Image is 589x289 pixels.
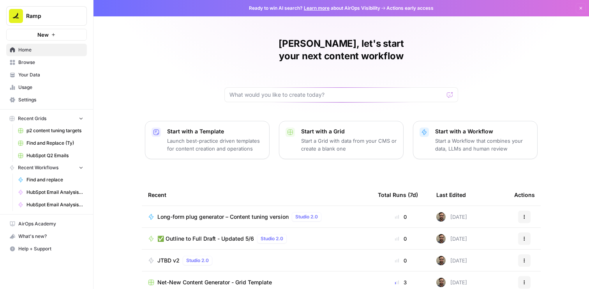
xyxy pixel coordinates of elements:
[26,176,83,183] span: Find and replace
[148,212,365,222] a: Long-form plug generator – Content tuning versionStudio 2.0
[378,213,424,221] div: 0
[18,46,83,53] span: Home
[186,257,209,264] span: Studio 2.0
[7,230,86,242] div: What's new?
[435,128,531,135] p: Start with a Workflow
[6,243,87,255] button: Help + Support
[148,278,365,286] a: Net-New Content Generator - Grid Template
[6,94,87,106] a: Settings
[436,234,446,243] img: w3u4o0x674bbhdllp7qjejaf0yui
[261,235,283,242] span: Studio 2.0
[18,220,83,227] span: AirOps Academy
[6,69,87,81] a: Your Data
[436,256,467,265] div: [DATE]
[279,121,404,159] button: Start with a GridStart a Grid with data from your CMS or create a blank one
[229,91,444,99] input: What would you like to create today?
[167,128,263,135] p: Start with a Template
[514,184,535,206] div: Actions
[18,84,83,91] span: Usage
[157,278,272,286] span: Net-New Content Generator - Grid Template
[386,5,434,12] span: Actions early access
[148,256,365,265] a: JTBD v2Studio 2.0
[378,235,424,243] div: 0
[148,184,365,206] div: Recent
[157,213,289,221] span: Long-form plug generator – Content tuning version
[436,184,466,206] div: Last Edited
[6,218,87,230] a: AirOps Academy
[26,127,83,134] span: p2 content tuning targets
[18,164,58,171] span: Recent Workflows
[18,71,83,78] span: Your Data
[436,212,446,222] img: w3u4o0x674bbhdllp7qjejaf0yui
[18,245,83,252] span: Help + Support
[378,278,424,286] div: 3
[249,5,380,12] span: Ready to win AI search? about AirOps Visibility
[435,137,531,152] p: Start a Workflow that combines your data, LLMs and human review
[6,81,87,94] a: Usage
[14,174,87,186] a: Find and replace
[26,152,83,159] span: HubSpot Q2 Emails
[304,5,330,11] a: Learn more
[157,257,180,264] span: JTBD v2
[436,212,467,222] div: [DATE]
[26,189,83,196] span: HubSpot Email Analysis Segment - Low Performers
[167,137,263,152] p: Launch best-practice driven templates for content creation and operations
[6,44,87,56] a: Home
[295,213,318,220] span: Studio 2.0
[18,115,46,122] span: Recent Grids
[6,6,87,26] button: Workspace: Ramp
[436,278,467,287] div: [DATE]
[18,59,83,66] span: Browse
[14,199,87,211] a: HubSpot Email Analysis Segment
[6,56,87,69] a: Browse
[378,184,418,206] div: Total Runs (7d)
[436,278,446,287] img: w3u4o0x674bbhdllp7qjejaf0yui
[6,162,87,174] button: Recent Workflows
[6,29,87,41] button: New
[145,121,270,159] button: Start with a TemplateLaunch best-practice driven templates for content creation and operations
[9,9,23,23] img: Ramp Logo
[224,37,458,62] h1: [PERSON_NAME], let's start your next content workflow
[6,113,87,124] button: Recent Grids
[378,257,424,264] div: 0
[301,137,397,152] p: Start a Grid with data from your CMS or create a blank one
[14,186,87,199] a: HubSpot Email Analysis Segment - Low Performers
[6,230,87,243] button: What's new?
[14,124,87,137] a: p2 content tuning targets
[37,31,49,39] span: New
[14,149,87,162] a: HubSpot Q2 Emails
[26,201,83,208] span: HubSpot Email Analysis Segment
[26,12,73,20] span: Ramp
[436,234,467,243] div: [DATE]
[301,128,397,135] p: Start with a Grid
[148,234,365,243] a: ✅ Outline to Full Draft - Updated 5/6Studio 2.0
[413,121,538,159] button: Start with a WorkflowStart a Workflow that combines your data, LLMs and human review
[26,140,83,147] span: Find and Replace (Ty)
[157,235,254,243] span: ✅ Outline to Full Draft - Updated 5/6
[14,137,87,149] a: Find and Replace (Ty)
[436,256,446,265] img: w3u4o0x674bbhdllp7qjejaf0yui
[18,96,83,103] span: Settings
